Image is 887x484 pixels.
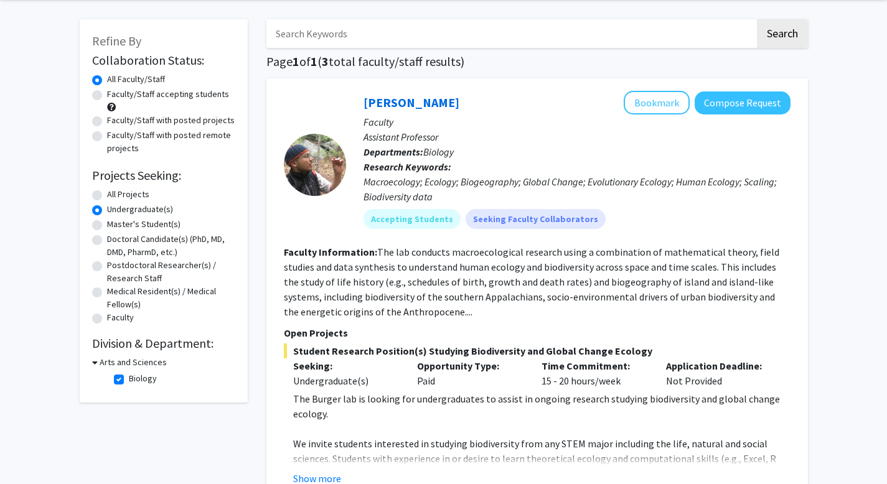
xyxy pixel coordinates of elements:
[624,91,690,114] button: Add Joseph Burger to Bookmarks
[311,54,317,69] span: 1
[417,358,523,373] p: Opportunity Type:
[100,356,167,369] h3: Arts and Sciences
[284,325,791,340] p: Open Projects
[284,246,779,318] fg-read-more: The lab conducts macroecological research using a combination of mathematical theory, field studi...
[364,114,791,129] p: Faculty
[284,246,377,258] b: Faculty Information:
[466,209,606,229] mat-chip: Seeking Faculty Collaborators
[92,168,235,183] h2: Projects Seeking:
[364,95,459,110] a: [PERSON_NAME]
[542,358,647,373] p: Time Commitment:
[666,358,772,373] p: Application Deadline:
[107,203,173,216] label: Undergraduate(s)
[107,188,149,201] label: All Projects
[129,372,157,385] label: Biology
[364,209,461,229] mat-chip: Accepting Students
[423,146,454,158] span: Biology
[293,358,399,373] p: Seeking:
[757,19,808,48] button: Search
[107,129,235,155] label: Faculty/Staff with posted remote projects
[107,114,235,127] label: Faculty/Staff with posted projects
[107,233,235,259] label: Doctoral Candidate(s) (PhD, MD, DMD, PharmD, etc.)
[293,54,299,69] span: 1
[107,259,235,285] label: Postdoctoral Researcher(s) / Research Staff
[408,358,532,388] div: Paid
[284,343,791,358] span: Student Research Position(s) Studying Biodiversity and Global Change Ecology
[532,358,657,388] div: 15 - 20 hours/week
[266,54,808,69] h1: Page of ( total faculty/staff results)
[322,54,329,69] span: 3
[695,91,791,114] button: Compose Request to Joseph Burger
[364,174,791,204] div: Macroecology; Ecology; Biogeography; Global Change; Evolutionary Ecology; Human Ecology; Scaling;...
[92,53,235,68] h2: Collaboration Status:
[107,285,235,311] label: Medical Resident(s) / Medical Fellow(s)
[293,373,399,388] div: Undergraduate(s)
[364,129,791,144] p: Assistant Professor
[266,19,755,48] input: Search Keywords
[92,33,141,49] span: Refine By
[657,358,781,388] div: Not Provided
[364,146,423,158] b: Departments:
[107,88,229,101] label: Faculty/Staff accepting students
[9,428,53,475] iframe: Chat
[107,311,134,324] label: Faculty
[92,336,235,351] h2: Division & Department:
[107,218,181,231] label: Master's Student(s)
[107,73,165,86] label: All Faculty/Staff
[293,391,791,421] p: The Burger lab is looking for undergraduates to assist in ongoing research studying biodiversity ...
[364,161,451,173] b: Research Keywords:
